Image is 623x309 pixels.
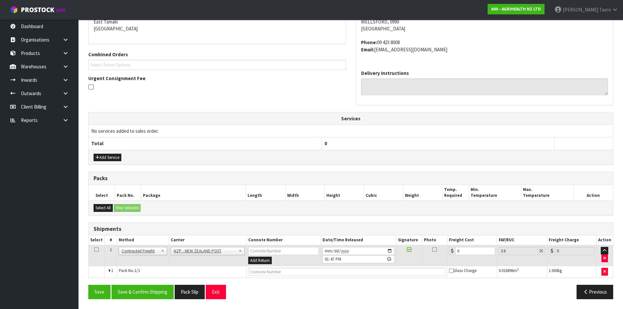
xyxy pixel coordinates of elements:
[246,235,320,245] th: Connote Number
[89,112,613,125] th: Services
[89,185,115,200] th: Select
[361,39,608,53] address: 09 423 8008 [EMAIL_ADDRESS][DOMAIN_NAME]
[112,285,174,299] button: Save & Confirm Shipping
[422,235,447,245] th: Photo
[89,137,321,150] th: Total
[134,268,140,273] span: 1/1
[469,185,521,200] th: Min. Temperature
[117,266,247,278] td: Pack No.
[320,235,396,245] th: Date/Time Released
[105,235,117,245] th: #
[361,70,409,77] label: Delivery Instructions
[21,6,54,14] span: ProStock
[403,185,442,200] th: Weight
[88,75,146,82] label: Urgent Consignment Fee
[248,247,319,255] input: Connote Number
[447,235,497,245] th: Freight Cost
[88,51,128,58] label: Combined Orders
[175,285,205,299] button: Pack Slip
[491,6,541,12] strong: A00 - AGRIHEALTH NZ LTD
[574,185,613,200] th: Action
[248,257,272,265] button: Add Return
[596,235,613,245] th: Action
[599,7,611,13] span: Taoro
[499,268,513,273] span: 0.016896
[141,185,246,200] th: Package
[324,140,327,146] span: 0
[364,185,403,200] th: Cubic
[521,185,573,200] th: Max. Temperature
[488,4,545,14] a: A00 - AGRIHEALTH NZ LTD
[442,185,469,200] th: Temp. Required
[396,235,422,245] th: Signature
[455,247,495,255] input: Freight Cost
[563,7,598,13] span: [PERSON_NAME]
[94,204,113,212] button: Select All
[111,268,113,273] span: 1
[114,204,141,212] button: Ship Selected
[497,235,547,245] th: FAF/RUC
[56,7,66,13] small: WMS
[246,185,285,200] th: Length
[94,154,121,162] button: Add Service
[122,247,158,255] span: Contracted Freight
[89,235,105,245] th: Select
[497,266,547,278] td: m
[110,247,112,252] span: 1
[361,39,377,45] strong: phone
[285,185,324,200] th: Width
[555,247,595,255] input: Freight Charge
[115,185,141,200] th: Pack No.
[248,268,446,276] input: Connote Number
[94,175,608,181] h3: Packs
[174,247,235,255] span: NZP - NEW ZEALAND POST
[117,235,169,245] th: Method
[324,185,364,200] th: Height
[577,285,613,299] button: Previous
[517,267,519,271] sup: 3
[549,268,558,273] span: 1.000
[88,285,111,299] button: Save
[547,235,596,245] th: Freight Charge
[10,6,18,14] img: cube-alt.png
[169,235,246,245] th: Carrier
[94,226,608,232] h3: Shipments
[547,266,596,278] td: kg
[361,46,374,53] strong: email
[499,247,538,255] input: Freight Adjustment
[206,285,226,299] button: Exit
[449,268,476,273] span: Glass Charge
[89,125,613,137] td: No services added to sales order.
